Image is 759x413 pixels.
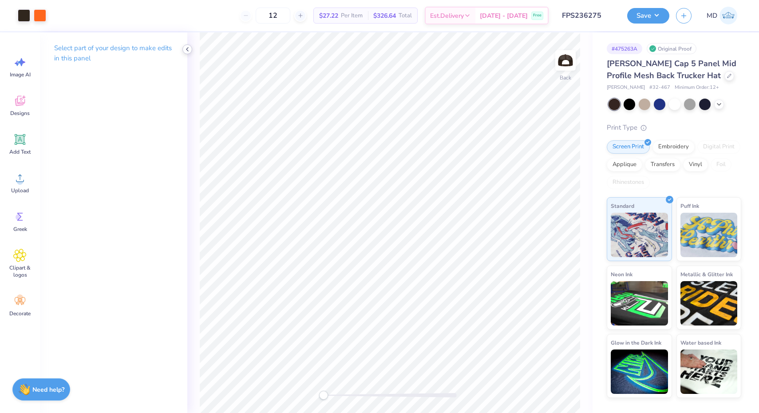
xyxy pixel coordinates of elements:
[652,140,695,154] div: Embroidery
[533,12,542,19] span: Free
[256,8,290,24] input: – –
[627,8,669,24] button: Save
[611,338,661,347] span: Glow in the Dark Ink
[341,11,363,20] span: Per Item
[5,264,35,278] span: Clipart & logos
[9,148,31,155] span: Add Text
[607,140,650,154] div: Screen Print
[680,270,733,279] span: Metallic & Glitter Ink
[399,11,412,20] span: Total
[607,176,650,189] div: Rhinestones
[645,158,680,171] div: Transfers
[611,281,668,326] img: Neon Ink
[611,213,668,257] img: Standard
[607,158,642,171] div: Applique
[649,84,670,91] span: # 32-467
[647,43,696,54] div: Original Proof
[707,11,717,21] span: MD
[430,11,464,20] span: Est. Delivery
[555,7,621,24] input: Untitled Design
[54,43,173,64] p: Select part of your design to make edits in this panel
[680,338,721,347] span: Water based Ink
[560,74,571,82] div: Back
[607,58,736,81] span: [PERSON_NAME] Cap 5 Panel Mid Profile Mesh Back Trucker Hat
[675,84,719,91] span: Minimum Order: 12 +
[607,84,645,91] span: [PERSON_NAME]
[680,213,738,257] img: Puff Ink
[32,385,64,394] strong: Need help?
[703,7,741,24] a: MD
[607,123,741,133] div: Print Type
[373,11,396,20] span: $326.64
[711,158,731,171] div: Foil
[697,140,740,154] div: Digital Print
[11,187,29,194] span: Upload
[319,391,328,400] div: Accessibility label
[680,349,738,394] img: Water based Ink
[680,281,738,326] img: Metallic & Glitter Ink
[611,270,632,279] span: Neon Ink
[611,349,668,394] img: Glow in the Dark Ink
[680,201,699,210] span: Puff Ink
[557,52,574,69] img: Back
[10,110,30,117] span: Designs
[13,226,27,233] span: Greek
[480,11,528,20] span: [DATE] - [DATE]
[319,11,338,20] span: $27.22
[607,43,642,54] div: # 475263A
[683,158,708,171] div: Vinyl
[719,7,737,24] img: Mads De Vera
[10,71,31,78] span: Image AI
[9,310,31,317] span: Decorate
[611,201,634,210] span: Standard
